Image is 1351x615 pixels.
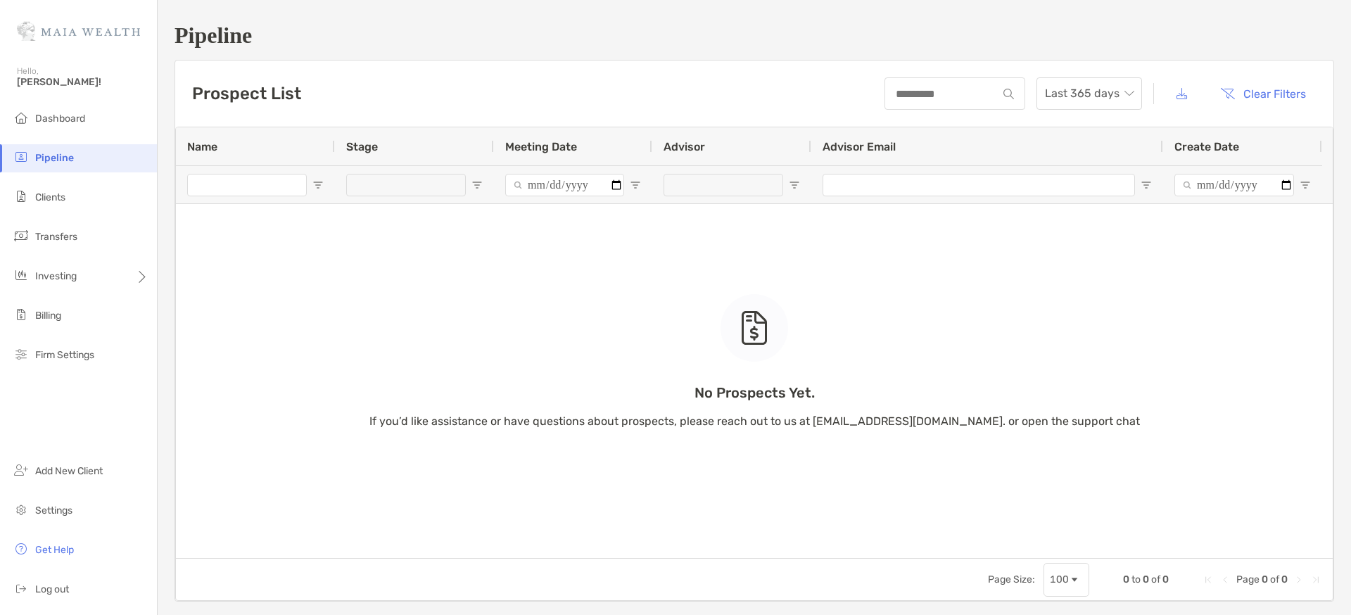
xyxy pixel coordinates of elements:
img: get-help icon [13,540,30,557]
span: Page [1236,573,1260,585]
span: of [1151,573,1160,585]
div: First Page [1203,574,1214,585]
img: input icon [1003,89,1014,99]
div: Next Page [1293,574,1305,585]
div: Previous Page [1219,574,1231,585]
div: 100 [1050,573,1069,585]
img: logout icon [13,580,30,597]
h3: Prospect List [192,84,301,103]
img: clients icon [13,188,30,205]
span: Add New Client [35,465,103,477]
span: Firm Settings [35,349,94,361]
span: Transfers [35,231,77,243]
p: If you’d like assistance or have questions about prospects, please reach out to us at [EMAIL_ADDR... [369,412,1140,430]
span: Investing [35,270,77,282]
span: Settings [35,505,72,516]
img: dashboard icon [13,109,30,126]
img: transfers icon [13,227,30,244]
img: firm-settings icon [13,345,30,362]
h1: Pipeline [175,23,1334,49]
button: Clear Filters [1210,78,1317,109]
img: Zoe Logo [17,6,140,56]
span: 0 [1162,573,1169,585]
img: investing icon [13,267,30,284]
span: [PERSON_NAME]! [17,76,148,88]
div: Page Size: [988,573,1035,585]
img: add_new_client icon [13,462,30,478]
span: 0 [1123,573,1129,585]
span: Pipeline [35,152,74,164]
img: pipeline icon [13,148,30,165]
p: No Prospects Yet. [369,384,1140,402]
span: 0 [1143,573,1149,585]
div: Last Page [1310,574,1321,585]
img: billing icon [13,306,30,323]
img: empty state icon [740,311,768,345]
div: Page Size [1044,563,1089,597]
span: Last 365 days [1045,78,1134,109]
span: Get Help [35,544,74,556]
span: Billing [35,310,61,322]
span: Clients [35,191,65,203]
span: Log out [35,583,69,595]
span: 0 [1281,573,1288,585]
span: 0 [1262,573,1268,585]
img: settings icon [13,501,30,518]
span: Dashboard [35,113,85,125]
span: of [1270,573,1279,585]
span: to [1131,573,1141,585]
